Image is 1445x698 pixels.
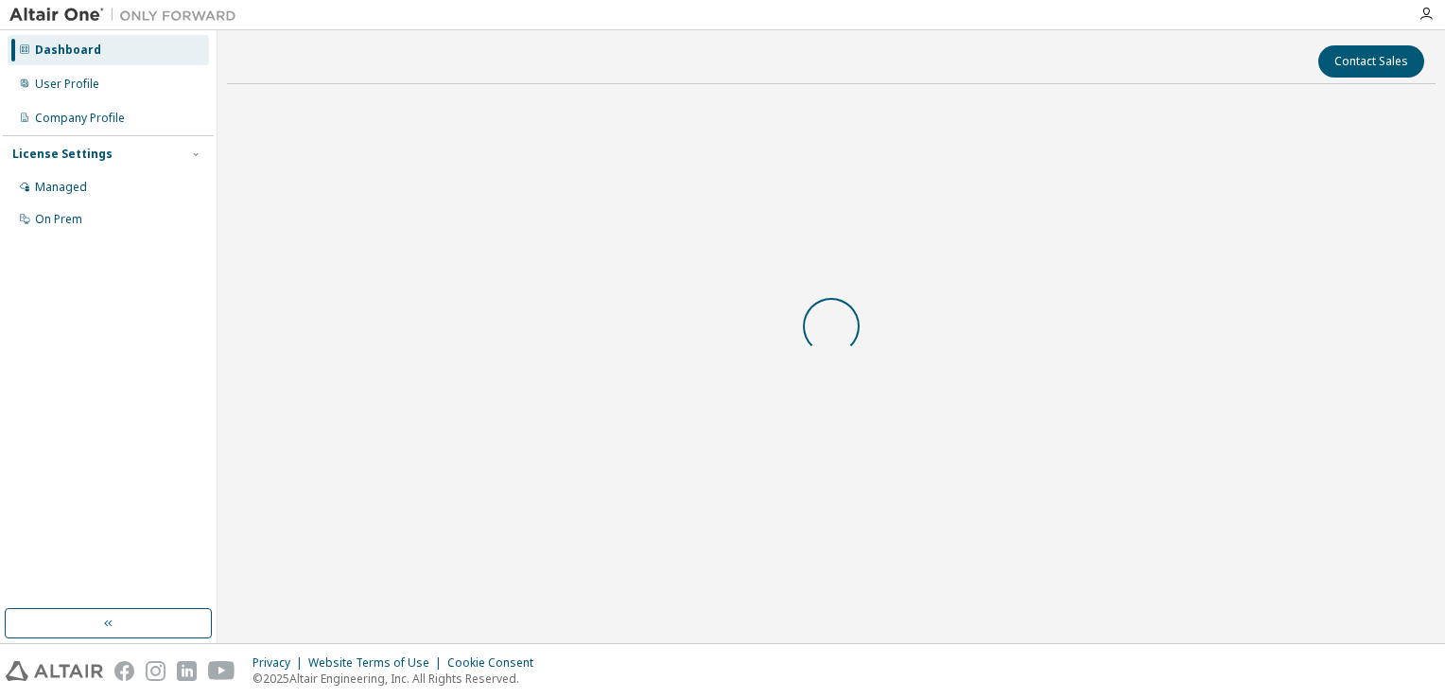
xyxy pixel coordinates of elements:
[146,661,165,681] img: instagram.svg
[12,147,113,162] div: License Settings
[114,661,134,681] img: facebook.svg
[6,661,103,681] img: altair_logo.svg
[1318,45,1424,78] button: Contact Sales
[35,43,101,58] div: Dashboard
[35,111,125,126] div: Company Profile
[35,180,87,195] div: Managed
[252,671,545,687] p: © 2025 Altair Engineering, Inc. All Rights Reserved.
[208,661,235,681] img: youtube.svg
[9,6,246,25] img: Altair One
[177,661,197,681] img: linkedin.svg
[35,212,82,227] div: On Prem
[35,77,99,92] div: User Profile
[252,655,308,671] div: Privacy
[447,655,545,671] div: Cookie Consent
[308,655,447,671] div: Website Terms of Use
